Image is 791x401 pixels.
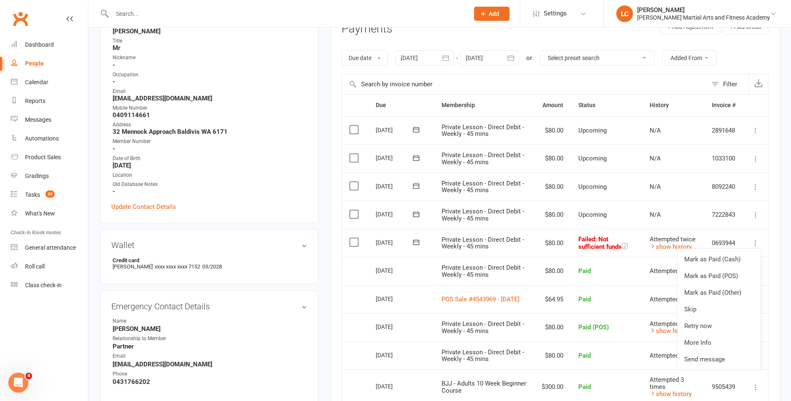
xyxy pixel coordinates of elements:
[11,54,88,73] a: People
[637,14,770,21] div: [PERSON_NAME] Martial Arts and Fitness Academy
[376,320,414,333] div: [DATE]
[544,4,567,23] span: Settings
[113,352,181,360] div: Email
[376,264,414,277] div: [DATE]
[113,111,307,119] strong: 0409114661
[342,74,707,94] input: Search by invoice number
[534,229,571,257] td: $80.00
[704,173,743,201] td: 8092240
[113,138,307,145] div: Member Number
[678,334,760,351] a: More Info
[376,380,414,393] div: [DATE]
[11,35,88,54] a: Dashboard
[155,263,200,270] span: xxxx xxxx xxxx 7152
[534,144,571,173] td: $80.00
[642,95,704,116] th: History
[376,208,414,221] div: [DATE]
[442,236,524,251] span: Private Lesson - Direct Debit - Weekly - 45 mins
[534,313,571,341] td: $80.00
[11,185,88,204] a: Tasks 35
[534,200,571,229] td: $80.00
[650,327,692,335] a: show history
[578,211,607,218] span: Upcoming
[534,257,571,285] td: $80.00
[650,183,661,190] span: N/A
[442,180,524,194] span: Private Lesson - Direct Debit - Weekly - 45 mins
[534,173,571,201] td: $80.00
[704,95,743,116] th: Invoice #
[25,98,45,104] div: Reports
[25,41,54,48] div: Dashboard
[650,155,661,162] span: N/A
[113,78,307,85] strong: -
[113,104,307,112] div: Mobile Number
[704,229,743,257] td: 0693944
[113,162,307,169] strong: [DATE]
[113,257,303,263] strong: Credit card
[113,28,307,35] strong: [PERSON_NAME]
[442,123,524,138] span: Private Lesson - Direct Debit - Weekly - 45 mins
[25,282,62,288] div: Class check-in
[25,173,49,179] div: Gradings
[113,343,307,350] strong: Partner
[113,61,307,69] strong: -
[578,236,622,251] span: Failed
[113,88,307,95] div: Email
[534,341,571,370] td: $80.00
[113,180,307,188] div: Old Database Notes
[113,188,307,195] strong: -
[113,317,181,325] div: Name
[578,236,622,251] span: : Not sufficient funds
[442,151,524,166] span: Private Lesson - Direct Debit - Weekly - 45 mins
[442,320,524,335] span: Private Lesson - Direct Debit - Weekly - 45 mins
[113,54,307,62] div: Nickname
[650,320,696,328] span: Attempted twice
[25,210,55,217] div: What's New
[25,191,40,198] div: Tasks
[368,95,434,116] th: Due
[45,190,55,198] span: 35
[650,390,692,398] a: show history
[113,171,307,179] div: Location
[678,301,760,318] a: Skip
[113,155,307,163] div: Date of Birth
[442,348,524,363] span: Private Lesson - Direct Debit - Weekly - 45 mins
[474,7,510,21] button: Add
[11,238,88,257] a: General attendance kiosk mode
[637,6,770,14] div: [PERSON_NAME]
[8,373,28,393] iframe: Intercom live chat
[376,236,414,249] div: [DATE]
[578,383,591,391] span: Paid
[11,129,88,148] a: Automations
[11,204,88,223] a: What's New
[578,183,607,190] span: Upcoming
[678,284,760,301] a: Mark as Paid (Other)
[678,318,760,334] a: Retry now
[704,144,743,173] td: 1033100
[111,241,307,250] h3: Wallet
[650,352,694,359] span: Attempted once
[578,155,607,162] span: Upcoming
[650,211,661,218] span: N/A
[376,348,414,361] div: [DATE]
[442,380,526,394] span: BJJ - Adults 10 Week Beginner Course
[113,325,307,333] strong: [PERSON_NAME]
[678,251,760,268] a: Mark as Paid (Cash)
[534,285,571,313] td: $64.95
[25,135,59,142] div: Automations
[578,296,591,303] span: Paid
[376,123,414,136] div: [DATE]
[113,361,307,368] strong: [EMAIL_ADDRESS][DOMAIN_NAME]
[25,244,76,251] div: General attendance
[10,8,31,29] a: Clubworx
[25,263,45,270] div: Roll call
[113,378,307,386] strong: 0431766202
[704,200,743,229] td: 7222843
[707,74,748,94] button: Filter
[202,263,222,270] span: 03/2028
[678,268,760,284] a: Mark as Paid (POS)
[11,110,88,129] a: Messages
[662,50,717,65] button: Added From
[704,116,743,145] td: 2891648
[723,79,737,89] div: Filter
